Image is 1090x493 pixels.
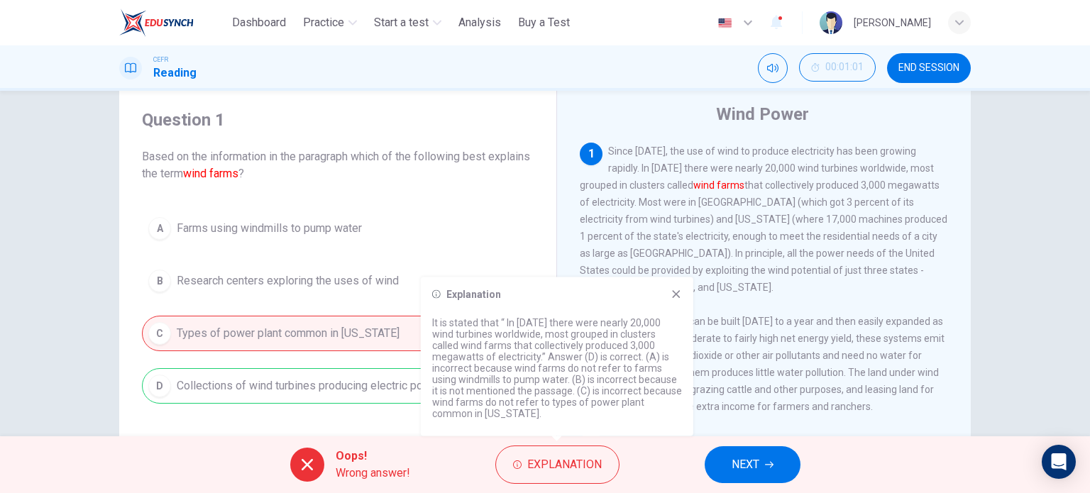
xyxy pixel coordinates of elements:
span: Large wind farms can be built [DATE] to a year and then easily expanded as needed. With a moderat... [580,316,945,412]
span: Dashboard [232,14,286,31]
span: NEXT [732,455,759,475]
div: Mute [758,53,788,83]
div: Open Intercom Messenger [1042,445,1076,479]
span: CEFR [153,55,168,65]
h6: Explanation [446,289,501,300]
font: wind farms [183,167,238,180]
span: Wrong answer! [336,465,410,482]
h4: Wind Power [716,103,809,126]
img: ELTC logo [119,9,194,37]
img: Profile picture [820,11,842,34]
div: [PERSON_NAME] [854,14,931,31]
span: END SESSION [898,62,959,74]
span: Practice [303,14,344,31]
div: 1 [580,143,602,165]
span: Start a test [374,14,429,31]
h4: Question 1 [142,109,534,131]
span: Oops! [336,448,410,465]
span: Since [DATE], the use of wind to produce electricity has been growing rapidly. In [DATE] there we... [580,145,947,293]
span: Explanation [527,455,602,475]
font: wind farms [693,179,744,191]
img: en [716,18,734,28]
p: It is stated that “ In [DATE] there were nearly 20,000 wind turbines worldwide, most grouped in c... [432,317,682,419]
span: Analysis [458,14,501,31]
div: Hide [799,53,876,83]
span: Based on the information in the paragraph which of the following best explains the term ? [142,148,534,182]
h1: Reading [153,65,197,82]
span: Buy a Test [518,14,570,31]
span: 00:01:01 [825,62,864,73]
